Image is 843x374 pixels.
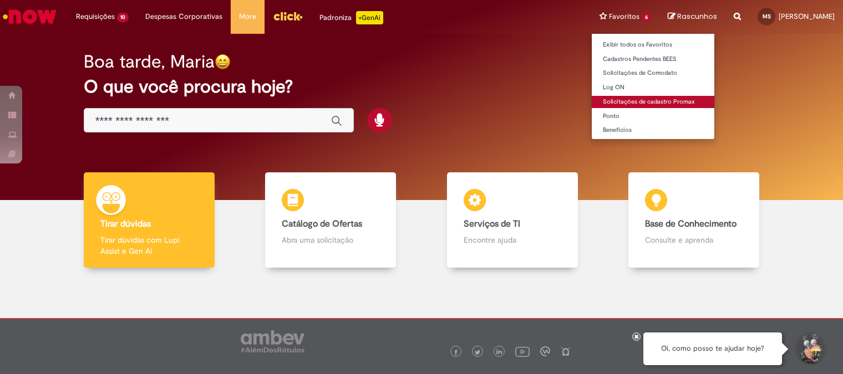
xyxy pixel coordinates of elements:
p: Tirar dúvidas com Lupi Assist e Gen Ai [100,234,198,257]
img: logo_footer_workplace.png [540,346,550,356]
b: Serviços de TI [464,218,520,229]
b: Catálogo de Ofertas [282,218,362,229]
span: Favoritos [609,11,639,22]
img: logo_footer_youtube.png [515,344,530,358]
img: click_logo_yellow_360x200.png [273,8,303,24]
a: Solicitações de cadastro Promax [592,96,714,108]
a: Benefícios [592,124,714,136]
span: 6 [642,13,651,22]
p: Encontre ajuda [464,234,561,245]
a: Exibir todos os Favoritos [592,39,714,51]
b: Base de Conhecimento [645,218,737,229]
img: logo_footer_ambev_rotulo_gray.png [241,330,304,352]
span: Rascunhos [677,11,717,22]
a: Ponto [592,110,714,122]
a: Log ON [592,81,714,94]
span: MS [763,13,771,20]
ul: Favoritos [591,33,715,140]
img: logo_footer_linkedin.png [496,349,502,356]
a: Catálogo de Ofertas Abra uma solicitação [240,172,422,268]
a: Cadastros Pendentes BEES [592,53,714,65]
a: Serviços de TI Encontre ajuda [421,172,603,268]
a: Rascunhos [668,12,717,22]
h2: Boa tarde, Maria [84,52,215,71]
span: Requisições [76,11,115,22]
h2: O que você procura hoje? [84,77,760,96]
span: Despesas Corporativas [145,11,222,22]
span: 10 [117,13,129,22]
p: Consulte e aprenda [645,234,743,245]
img: happy-face.png [215,54,231,70]
a: Solicitações de Comodato [592,67,714,79]
img: logo_footer_naosei.png [561,346,571,356]
span: [PERSON_NAME] [779,12,835,21]
button: Iniciar Conversa de Suporte [793,332,826,366]
a: Tirar dúvidas Tirar dúvidas com Lupi Assist e Gen Ai [58,172,240,268]
img: logo_footer_facebook.png [453,350,459,355]
img: ServiceNow [1,6,58,28]
div: Oi, como posso te ajudar hoje? [643,332,782,365]
p: +GenAi [356,11,383,24]
div: Padroniza [319,11,383,24]
a: Base de Conhecimento Consulte e aprenda [603,172,785,268]
b: Tirar dúvidas [100,218,151,229]
img: logo_footer_twitter.png [475,350,480,355]
span: More [239,11,256,22]
p: Abra uma solicitação [282,234,379,245]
